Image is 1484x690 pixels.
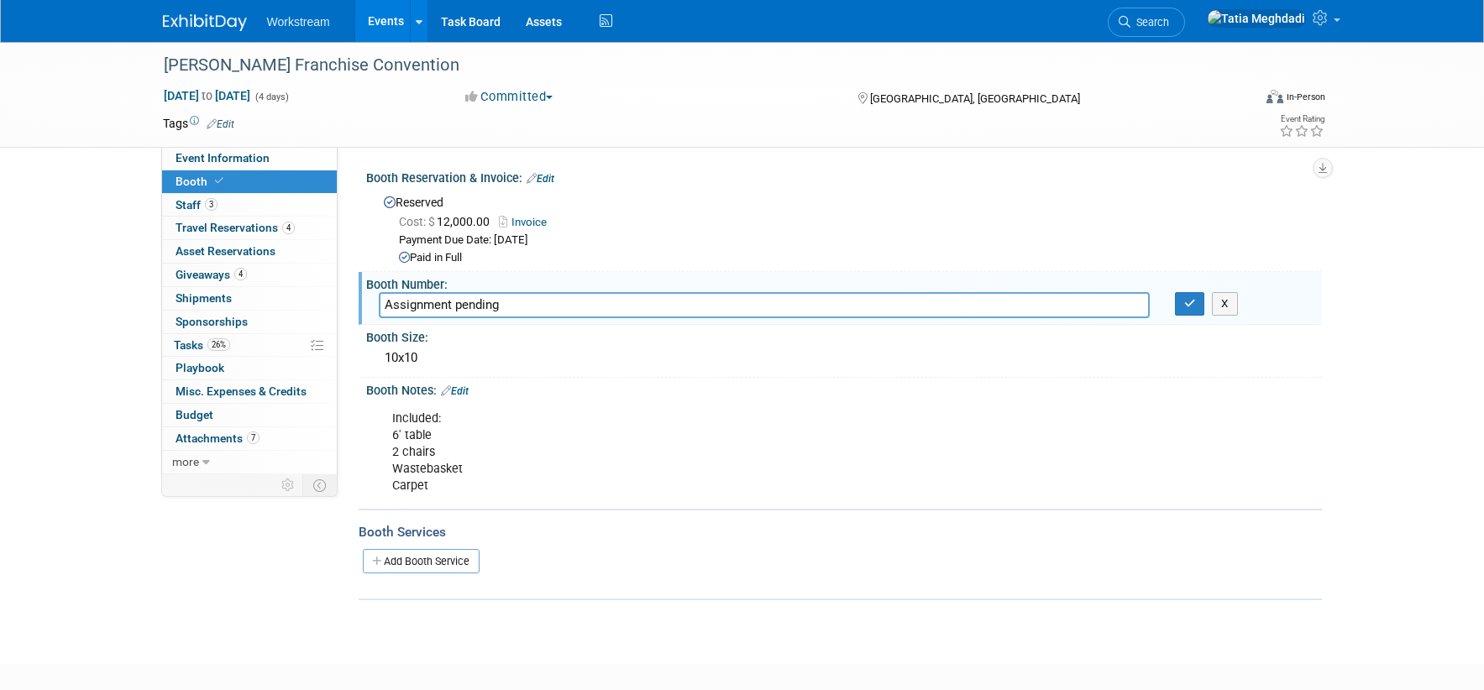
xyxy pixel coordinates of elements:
[162,194,337,217] a: Staff3
[366,325,1322,346] div: Booth Size:
[1286,91,1325,103] div: In-Person
[174,338,230,352] span: Tasks
[162,404,337,426] a: Budget
[379,190,1309,266] div: Reserved
[162,147,337,170] a: Event Information
[399,215,496,228] span: 12,000.00
[1266,90,1283,103] img: Format-Inperson.png
[1130,16,1169,29] span: Search
[274,474,303,496] td: Personalize Event Tab Strip
[441,385,469,397] a: Edit
[162,427,337,450] a: Attachments7
[234,268,247,280] span: 4
[380,402,1137,503] div: Included: 6' table 2 chairs Wastebasket Carpet
[399,215,437,228] span: Cost: $
[162,380,337,403] a: Misc. Expenses & Credits
[162,240,337,263] a: Asset Reservations
[176,175,227,188] span: Booth
[163,14,247,31] img: ExhibitDay
[207,118,234,130] a: Edit
[162,217,337,239] a: Travel Reservations4
[399,250,1309,266] div: Paid in Full
[366,272,1322,293] div: Booth Number:
[366,165,1322,187] div: Booth Reservation & Invoice:
[162,287,337,310] a: Shipments
[207,338,230,351] span: 26%
[163,115,234,132] td: Tags
[267,15,330,29] span: Workstream
[199,89,215,102] span: to
[162,357,337,379] a: Playbook
[176,244,275,258] span: Asset Reservations
[247,431,260,444] span: 7
[359,523,1322,541] div: Booth Services
[1279,115,1324,123] div: Event Rating
[1153,87,1326,112] div: Event Format
[379,345,1309,371] div: 10x10
[527,173,554,185] a: Edit
[162,311,337,333] a: Sponsorships
[215,176,223,186] i: Booth reservation complete
[162,264,337,286] a: Giveaways4
[1108,8,1185,37] a: Search
[459,88,559,106] button: Committed
[366,378,1322,400] div: Booth Notes:
[363,549,480,573] a: Add Booth Service
[176,221,295,234] span: Travel Reservations
[205,198,218,211] span: 3
[399,233,1309,248] div: Payment Due Date: [DATE]
[1207,9,1306,28] img: Tatia Meghdadi
[176,291,232,305] span: Shipments
[176,151,270,165] span: Event Information
[499,216,555,228] a: Invoice
[176,384,307,398] span: Misc. Expenses & Credits
[176,315,248,328] span: Sponsorships
[1212,292,1238,316] button: X
[162,170,337,193] a: Booth
[254,91,289,102] span: (4 days)
[158,50,1227,81] div: [PERSON_NAME] Franchise Convention
[176,268,247,281] span: Giveaways
[176,198,218,212] span: Staff
[162,451,337,473] a: more
[302,474,337,496] td: Toggle Event Tabs
[176,408,213,421] span: Budget
[176,431,260,445] span: Attachments
[282,222,295,234] span: 4
[172,455,199,468] span: more
[870,92,1080,105] span: [GEOGRAPHIC_DATA], [GEOGRAPHIC_DATA]
[163,88,251,103] span: [DATE] [DATE]
[176,361,224,374] span: Playbook
[162,334,337,357] a: Tasks26%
